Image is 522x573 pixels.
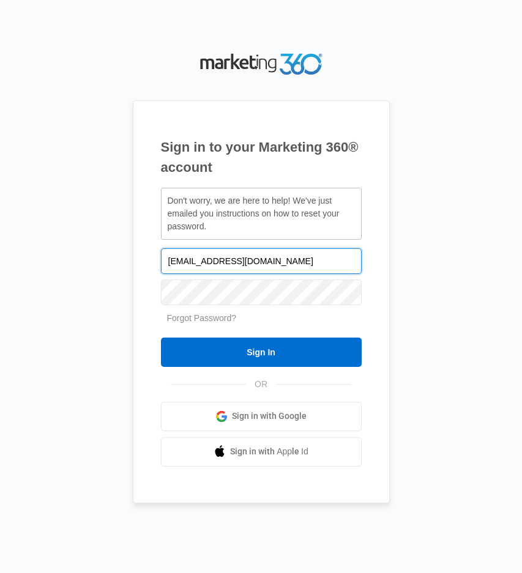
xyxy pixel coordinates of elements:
input: Sign In [161,338,362,367]
h1: Sign in to your Marketing 360® account [161,137,362,177]
span: Don't worry, we are here to help! We've just emailed you instructions on how to reset your password. [168,196,340,231]
a: Sign in with Apple Id [161,437,362,467]
a: Sign in with Google [161,402,362,431]
span: Sign in with Google [232,410,307,423]
span: OR [246,378,276,391]
input: Email [161,248,362,274]
a: Forgot Password? [167,313,237,323]
span: Sign in with Apple Id [230,445,308,458]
